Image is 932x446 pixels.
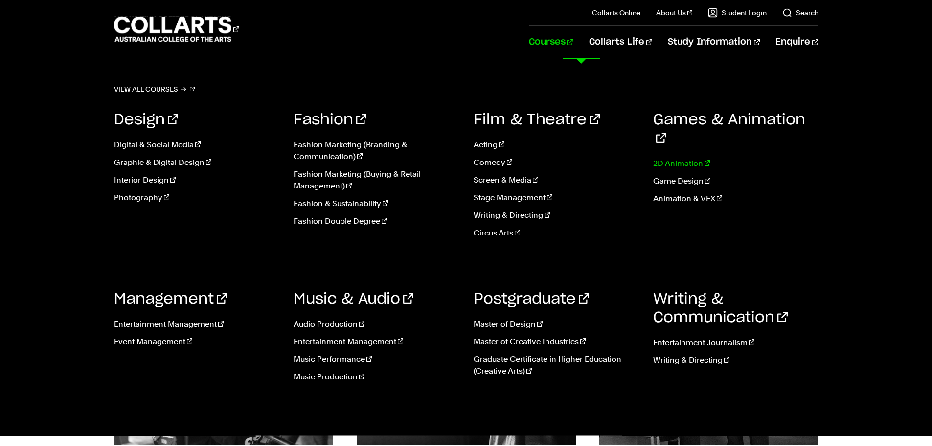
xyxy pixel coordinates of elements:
[592,8,640,18] a: Collarts Online
[653,175,818,187] a: Game Design
[294,113,366,127] a: Fashion
[114,113,178,127] a: Design
[653,193,818,205] a: Animation & VFX
[114,336,279,348] a: Event Management
[474,113,600,127] a: Film & Theatre
[708,8,767,18] a: Student Login
[474,318,639,330] a: Master of Design
[294,139,459,163] a: Fashion Marketing (Branding & Communication)
[114,174,279,186] a: Interior Design
[114,82,195,96] a: View all courses
[114,15,239,43] div: Go to homepage
[294,336,459,348] a: Entertainment Management
[474,353,639,377] a: Graduate Certificate in Higher Education (Creative Arts)
[668,26,760,58] a: Study Information
[589,26,652,58] a: Collarts Life
[474,174,639,186] a: Screen & Media
[474,336,639,348] a: Master of Creative Industries
[294,168,459,192] a: Fashion Marketing (Buying & Retail Management)
[653,337,818,349] a: Entertainment Journalism
[782,8,818,18] a: Search
[775,26,818,58] a: Enquire
[294,353,459,365] a: Music Performance
[294,371,459,383] a: Music Production
[114,292,227,306] a: Management
[294,292,413,306] a: Music & Audio
[474,192,639,204] a: Stage Management
[294,215,459,227] a: Fashion Double Degree
[653,113,805,146] a: Games & Animation
[653,354,818,366] a: Writing & Directing
[114,318,279,330] a: Entertainment Management
[474,227,639,239] a: Circus Arts
[474,292,589,306] a: Postgraduate
[474,139,639,151] a: Acting
[653,158,818,169] a: 2D Animation
[653,292,788,325] a: Writing & Communication
[474,210,639,221] a: Writing & Directing
[114,139,279,151] a: Digital & Social Media
[114,157,279,168] a: Graphic & Digital Design
[474,157,639,168] a: Comedy
[114,192,279,204] a: Photography
[294,318,459,330] a: Audio Production
[529,26,573,58] a: Courses
[294,198,459,210] a: Fashion & Sustainability
[656,8,692,18] a: About Us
